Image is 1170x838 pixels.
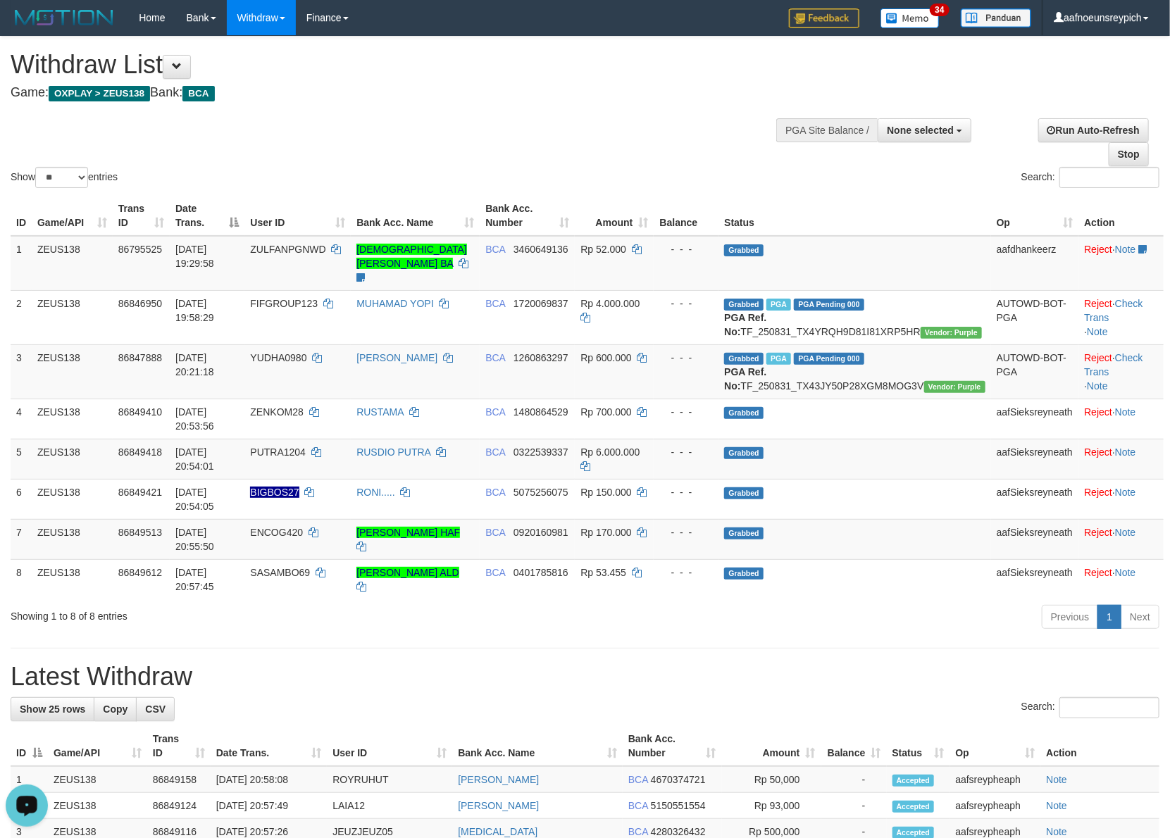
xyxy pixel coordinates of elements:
span: Copy 4280326432 to clipboard [651,826,706,837]
td: 86849158 [147,766,211,793]
td: Rp 50,000 [722,766,821,793]
span: BCA [485,527,505,538]
b: PGA Ref. No: [724,312,766,337]
a: Note [1115,527,1136,538]
td: - [821,766,887,793]
a: Show 25 rows [11,697,94,721]
th: Amount: activate to sort column ascending [575,196,654,236]
span: [DATE] 20:54:01 [175,446,214,472]
h1: Withdraw List [11,51,766,79]
span: BCA [485,298,505,309]
div: - - - [659,405,713,419]
button: None selected [878,118,971,142]
td: [DATE] 20:57:49 [211,793,328,819]
span: 34 [930,4,949,16]
span: Copy 5075256075 to clipboard [514,487,568,498]
span: SASAMBO69 [250,567,310,578]
span: Rp 170.000 [580,527,631,538]
span: Copy 1720069837 to clipboard [514,298,568,309]
span: ZULFANPGNWD [250,244,325,255]
span: Marked by aafnoeunsreypich [766,299,791,311]
a: Note [1115,567,1136,578]
span: BCA [628,800,648,811]
a: Note [1046,826,1067,837]
span: Copy 5150551554 to clipboard [651,800,706,811]
td: aafSieksreyneath [991,399,1079,439]
a: [PERSON_NAME] [458,774,539,785]
td: 5 [11,439,32,479]
span: [DATE] 19:58:29 [175,298,214,323]
div: - - - [659,445,713,459]
span: BCA [485,446,505,458]
span: [DATE] 20:53:56 [175,406,214,432]
a: Note [1115,487,1136,498]
td: ZEUS138 [32,479,113,519]
th: Date Trans.: activate to sort column descending [170,196,244,236]
span: Vendor URL: https://trx4.1velocity.biz [924,381,985,393]
td: aafSieksreyneath [991,519,1079,559]
a: Run Auto-Refresh [1038,118,1149,142]
span: Copy 3460649136 to clipboard [514,244,568,255]
a: Reject [1084,352,1112,363]
a: Next [1121,605,1159,629]
div: - - - [659,296,713,311]
a: Check Trans [1084,352,1143,377]
label: Search: [1021,167,1159,188]
span: ZENKOM28 [250,406,303,418]
span: BCA [628,826,648,837]
span: Marked by aafnoeunsreypich [766,353,791,365]
td: aafsreypheaph [950,793,1041,819]
img: Button%20Memo.svg [880,8,940,28]
span: BCA [485,567,505,578]
th: Trans ID: activate to sort column ascending [113,196,170,236]
a: [PERSON_NAME] [356,352,437,363]
span: Vendor URL: https://trx4.1velocity.biz [921,327,982,339]
span: Grabbed [724,527,764,539]
td: 7 [11,519,32,559]
span: Copy 4670374721 to clipboard [651,774,706,785]
td: · [1078,559,1164,599]
span: BCA [485,352,505,363]
span: Grabbed [724,568,764,580]
td: · · [1078,290,1164,344]
h1: Latest Withdraw [11,663,1159,691]
td: Rp 93,000 [722,793,821,819]
span: Grabbed [724,353,764,365]
img: MOTION_logo.png [11,7,118,28]
h4: Game: Bank: [11,86,766,100]
span: [DATE] 20:57:45 [175,567,214,592]
td: aafsreypheaph [950,766,1041,793]
td: ZEUS138 [32,519,113,559]
span: [DATE] 20:55:50 [175,527,214,552]
th: Date Trans.: activate to sort column ascending [211,726,328,766]
th: User ID: activate to sort column ascending [327,726,452,766]
a: Reject [1084,244,1112,255]
td: ROYRUHUT [327,766,452,793]
td: 2 [11,290,32,344]
span: Nama rekening ada tanda titik/strip, harap diedit [250,487,299,498]
a: Reject [1084,527,1112,538]
span: Grabbed [724,407,764,419]
a: [DEMOGRAPHIC_DATA][PERSON_NAME] BA [356,244,467,269]
a: Note [1046,800,1067,811]
td: ZEUS138 [32,439,113,479]
span: YUDHA0980 [250,352,306,363]
th: ID: activate to sort column descending [11,726,48,766]
a: MUHAMAD YOPI [356,298,433,309]
th: Game/API: activate to sort column ascending [32,196,113,236]
div: Showing 1 to 8 of 8 entries [11,604,477,623]
a: Reject [1084,567,1112,578]
a: RUSTAMA [356,406,404,418]
div: - - - [659,565,713,580]
span: 86795525 [118,244,162,255]
th: Balance: activate to sort column ascending [821,726,887,766]
button: Open LiveChat chat widget [6,6,48,48]
td: · [1078,479,1164,519]
span: BCA [485,487,505,498]
div: PGA Site Balance / [776,118,878,142]
th: Bank Acc. Number: activate to sort column ascending [623,726,722,766]
span: Copy 0401785816 to clipboard [514,567,568,578]
div: - - - [659,485,713,499]
td: 1 [11,236,32,291]
div: - - - [659,351,713,365]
